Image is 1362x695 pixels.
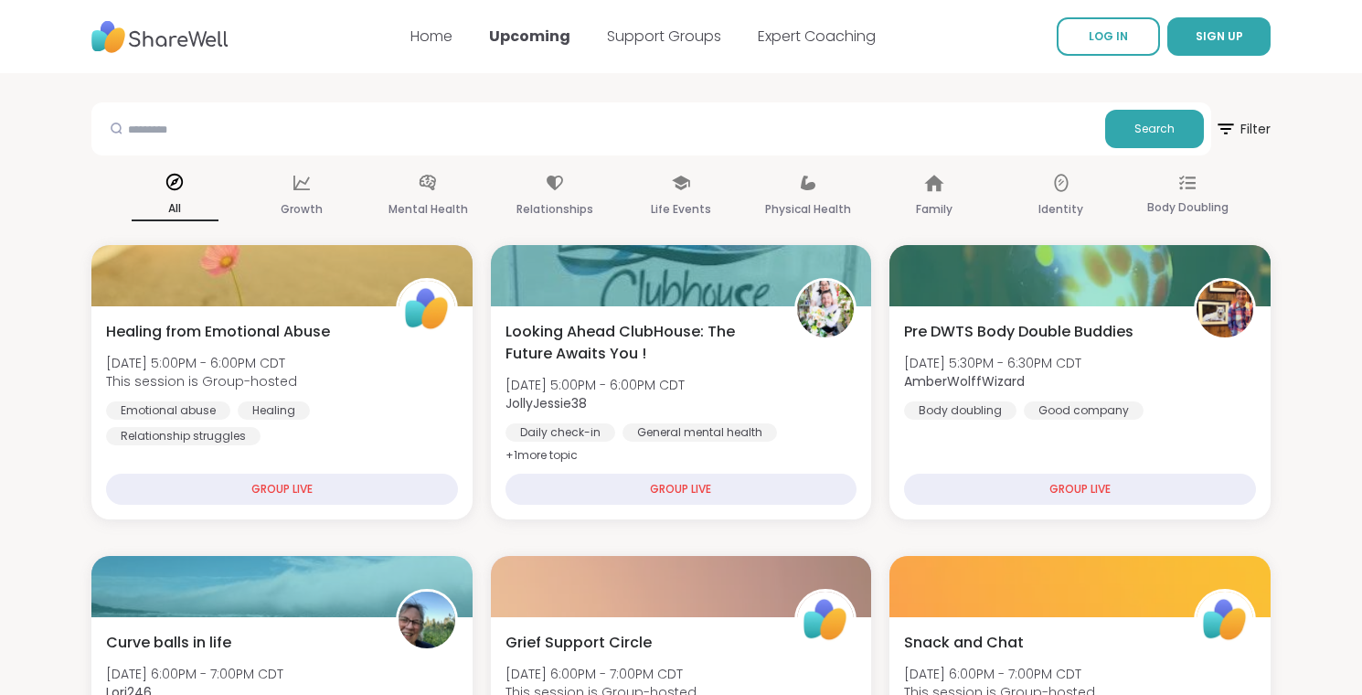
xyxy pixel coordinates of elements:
div: General mental health [622,423,777,442]
button: Filter [1215,102,1271,155]
span: [DATE] 5:00PM - 6:00PM CDT [505,376,685,394]
p: Mental Health [388,198,468,220]
span: LOG IN [1089,28,1128,44]
p: Physical Health [765,198,851,220]
div: Good company [1024,401,1144,420]
span: SIGN UP [1196,28,1243,44]
div: Daily check-in [505,423,615,442]
a: Support Groups [607,26,721,47]
div: Emotional abuse [106,401,230,420]
div: Healing [238,401,310,420]
p: Family [916,198,952,220]
a: Upcoming [489,26,570,47]
span: [DATE] 5:30PM - 6:30PM CDT [904,354,1081,372]
img: ShareWell [797,592,854,648]
div: GROUP LIVE [106,474,458,505]
span: [DATE] 6:00PM - 7:00PM CDT [106,665,283,683]
span: [DATE] 6:00PM - 7:00PM CDT [505,665,697,683]
span: Healing from Emotional Abuse [106,321,330,343]
img: ShareWell [1197,592,1253,648]
div: Body doubling [904,401,1016,420]
p: Growth [281,198,323,220]
p: Identity [1038,198,1083,220]
b: JollyJessie38 [505,394,587,412]
div: GROUP LIVE [505,474,857,505]
button: SIGN UP [1167,17,1271,56]
img: JollyJessie38 [797,281,854,337]
span: Search [1134,121,1175,137]
span: Filter [1215,107,1271,151]
button: Search [1105,110,1204,148]
a: LOG IN [1057,17,1160,56]
span: Looking Ahead ClubHouse: The Future Awaits You ! [505,321,775,365]
p: Body Doubling [1147,197,1229,219]
span: Pre DWTS Body Double Buddies [904,321,1133,343]
span: [DATE] 6:00PM - 7:00PM CDT [904,665,1095,683]
p: Relationships [516,198,593,220]
a: Expert Coaching [758,26,876,47]
span: Snack and Chat [904,632,1024,654]
img: ShareWell Nav Logo [91,12,229,62]
p: All [132,198,218,221]
img: Lori246 [399,592,455,648]
div: GROUP LIVE [904,474,1256,505]
a: Home [410,26,452,47]
span: This session is Group-hosted [106,372,297,390]
span: Grief Support Circle [505,632,652,654]
p: Life Events [651,198,711,220]
span: [DATE] 5:00PM - 6:00PM CDT [106,354,297,372]
img: AmberWolffWizard [1197,281,1253,337]
span: Curve balls in life [106,632,231,654]
div: Relationship struggles [106,427,261,445]
img: ShareWell [399,281,455,337]
b: AmberWolffWizard [904,372,1025,390]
